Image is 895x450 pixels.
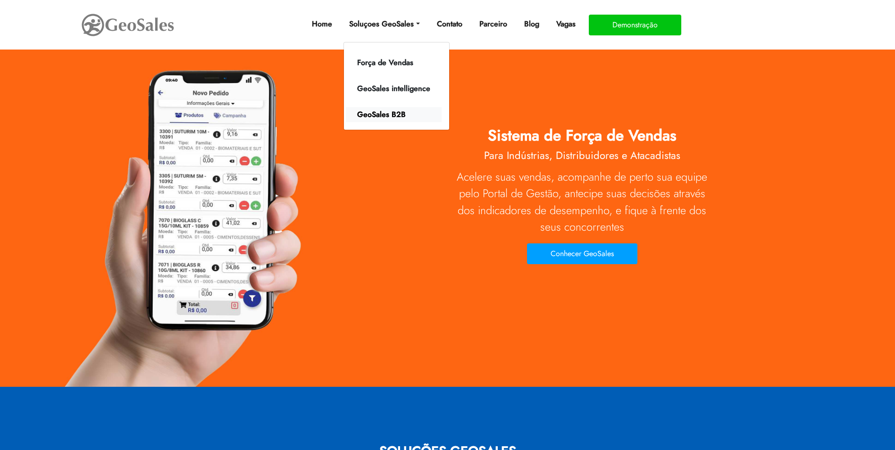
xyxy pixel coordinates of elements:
button: Conhecer GeoSales [527,243,637,264]
a: GeoSales intelligence [346,81,442,96]
a: Home [308,15,336,33]
a: Blog [520,15,543,33]
a: Força de Vendas [346,55,442,70]
a: Parceiro [476,15,511,33]
a: Soluçoes GeoSales [345,15,423,33]
a: Contato [433,15,466,33]
h2: Para Indústrias, Distribuidores e Atacadistas [455,149,710,166]
span: Sistema de Força de Vendas [488,125,677,146]
button: Demonstração [589,15,681,35]
img: GeoSales [81,12,175,38]
p: Acelere suas vendas, acompanhe de perto sua equipe pelo Portal de Gestão, antecipe suas decisões ... [455,169,710,236]
a: Vagas [552,15,579,33]
a: GeoSales B2B [346,107,442,122]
